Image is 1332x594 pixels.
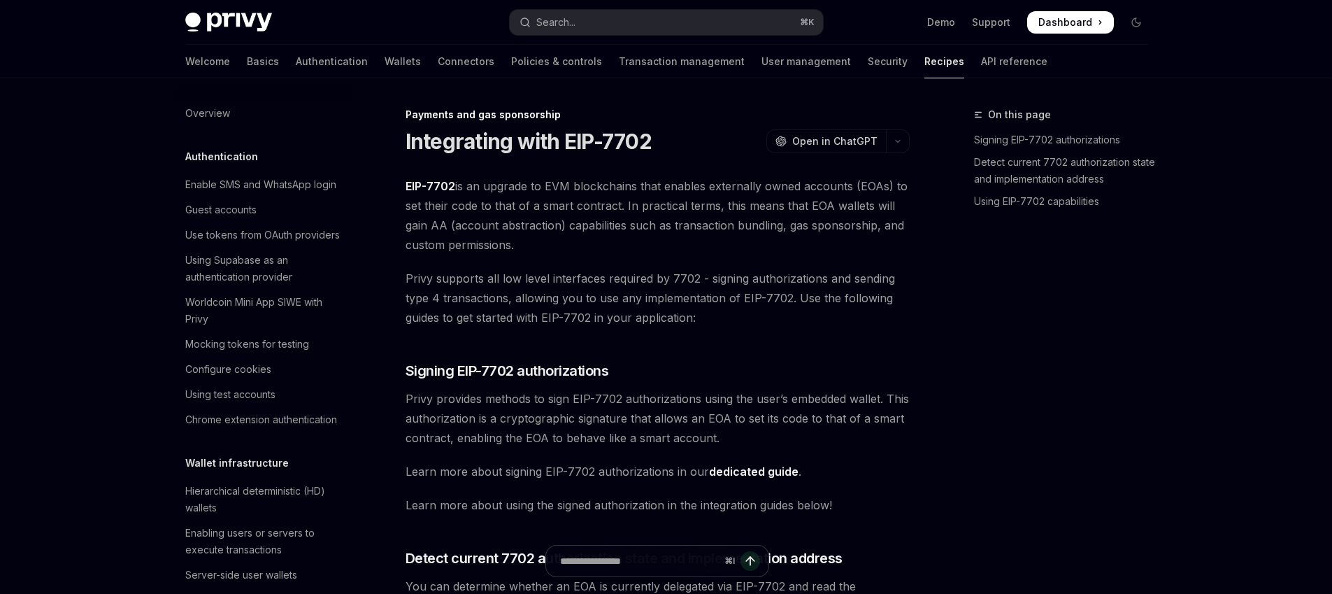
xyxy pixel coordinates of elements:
[185,336,309,353] div: Mocking tokens for testing
[185,361,271,378] div: Configure cookies
[174,563,353,588] a: Server-side user wallets
[174,101,353,126] a: Overview
[406,108,910,122] div: Payments and gas sponsorship
[438,45,494,78] a: Connectors
[800,17,815,28] span: ⌘ K
[619,45,745,78] a: Transaction management
[406,129,652,154] h1: Integrating with EIP-7702
[1027,11,1114,34] a: Dashboard
[792,134,878,148] span: Open in ChatGPT
[174,479,353,521] a: Hierarchical deterministic (HD) wallets
[511,45,602,78] a: Policies & controls
[174,172,353,197] a: Enable SMS and WhatsApp login
[185,294,345,327] div: Worldcoin Mini App SIWE with Privy
[406,179,455,194] a: EIP-7702
[406,389,910,448] span: Privy provides methods to sign EIP-7702 authorizations using the user’s embedded wallet. This aut...
[185,105,230,122] div: Overview
[174,222,353,248] a: Use tokens from OAuth providers
[185,411,337,428] div: Chrome extension authentication
[185,176,336,193] div: Enable SMS and WhatsApp login
[174,382,353,407] a: Using test accounts
[406,176,910,255] span: is an upgrade to EVM blockchains that enables externally owned accounts (EOAs) to set their code ...
[174,521,353,563] a: Enabling users or servers to execute transactions
[536,14,575,31] div: Search...
[185,525,345,558] div: Enabling users or servers to execute transactions
[974,129,1159,151] a: Signing EIP-7702 authorizations
[174,407,353,432] a: Chrome extension authentication
[974,151,1159,190] a: Detect current 7702 authorization state and implementation address
[766,129,886,153] button: Open in ChatGPT
[174,290,353,332] a: Worldcoin Mini App SIWE with Privy
[185,148,258,165] h5: Authentication
[185,45,230,78] a: Welcome
[174,332,353,357] a: Mocking tokens for testing
[185,252,345,285] div: Using Supabase as an authentication provider
[406,462,910,481] span: Learn more about signing EIP-7702 authorizations in our .
[185,455,289,472] h5: Wallet infrastructure
[185,483,345,516] div: Hierarchical deterministic (HD) wallets
[174,357,353,382] a: Configure cookies
[406,361,609,381] span: Signing EIP-7702 authorizations
[247,45,279,78] a: Basics
[927,15,955,29] a: Demo
[185,13,272,32] img: dark logo
[974,190,1159,213] a: Using EIP-7702 capabilities
[868,45,908,78] a: Security
[406,269,910,327] span: Privy supports all low level interfaces required by 7702 - signing authorizations and sending typ...
[185,386,275,403] div: Using test accounts
[296,45,368,78] a: Authentication
[981,45,1047,78] a: API reference
[972,15,1010,29] a: Support
[174,248,353,290] a: Using Supabase as an authentication provider
[1038,15,1092,29] span: Dashboard
[406,495,910,515] span: Learn more about using the signed authorization in the integration guides below!
[185,567,297,584] div: Server-side user wallets
[185,227,340,243] div: Use tokens from OAuth providers
[988,106,1051,123] span: On this page
[510,10,823,35] button: Open search
[385,45,421,78] a: Wallets
[1125,11,1147,34] button: Toggle dark mode
[185,201,257,218] div: Guest accounts
[174,197,353,222] a: Guest accounts
[924,45,964,78] a: Recipes
[560,546,719,577] input: Ask a question...
[709,465,799,479] a: dedicated guide
[740,551,760,571] button: Send message
[761,45,851,78] a: User management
